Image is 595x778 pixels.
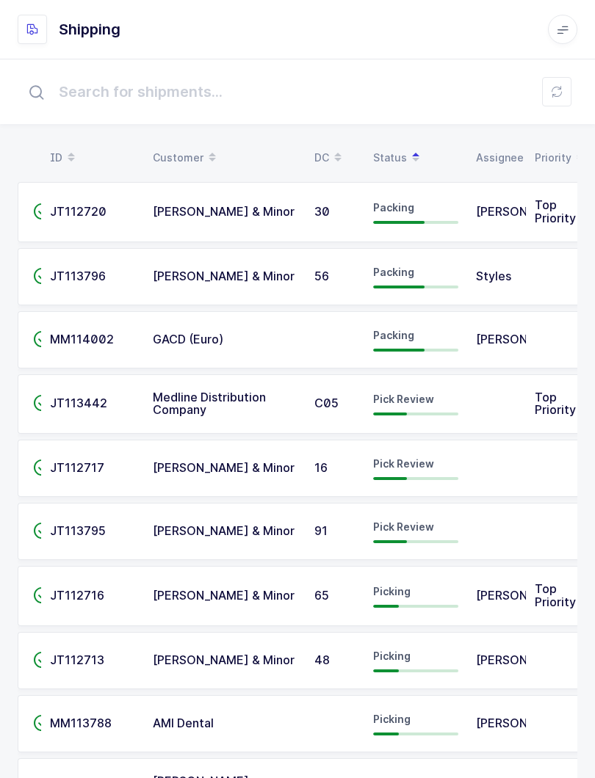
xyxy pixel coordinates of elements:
[153,588,295,603] span: [PERSON_NAME] & Minor
[153,716,214,730] span: AMI Dental
[33,396,51,410] span: 
[314,460,328,475] span: 16
[50,523,106,538] span: JT113795
[50,716,112,730] span: MM113788
[153,652,295,667] span: [PERSON_NAME] & Minor
[50,396,107,410] span: JT113442
[373,585,411,597] span: Picking
[373,201,414,214] span: Packing
[476,716,572,730] span: [PERSON_NAME]
[314,396,339,410] span: C05
[33,652,51,667] span: 
[476,652,572,667] span: [PERSON_NAME]
[373,520,434,533] span: Pick Review
[373,457,434,470] span: Pick Review
[33,588,51,603] span: 
[535,390,576,418] span: Top Priority
[314,588,329,603] span: 65
[314,145,356,170] div: DC
[153,460,295,475] span: [PERSON_NAME] & Minor
[314,204,330,219] span: 30
[59,18,120,41] h1: Shipping
[33,332,51,346] span: 
[153,145,297,170] div: Customer
[535,197,576,225] span: Top Priority
[476,588,572,603] span: [PERSON_NAME]
[153,204,295,219] span: [PERSON_NAME] & Minor
[18,68,577,115] input: Search for shipments...
[314,652,330,667] span: 48
[535,145,570,170] div: Priority
[535,581,576,609] span: Top Priority
[476,145,517,170] div: Assignee
[373,145,458,170] div: Status
[314,269,329,283] span: 56
[50,145,135,170] div: ID
[314,523,328,538] span: 91
[33,716,51,730] span: 
[50,652,104,667] span: JT112713
[153,332,223,346] span: GACD (Euro)
[373,393,434,405] span: Pick Review
[373,266,414,278] span: Packing
[476,269,511,283] span: Styles
[153,390,266,418] span: Medline Distribution Company
[50,460,104,475] span: JT112717
[50,269,106,283] span: JT113796
[153,523,295,538] span: [PERSON_NAME] & Minor
[33,460,51,475] span: 
[373,713,411,725] span: Picking
[476,204,572,219] span: [PERSON_NAME]
[373,650,411,662] span: Picking
[33,204,51,219] span: 
[50,332,114,346] span: MM114002
[153,269,295,283] span: [PERSON_NAME] & Minor
[50,588,104,603] span: JT112716
[373,329,414,341] span: Packing
[476,332,572,346] span: [PERSON_NAME]
[33,269,51,283] span: 
[50,204,107,219] span: JT112720
[33,523,51,538] span: 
